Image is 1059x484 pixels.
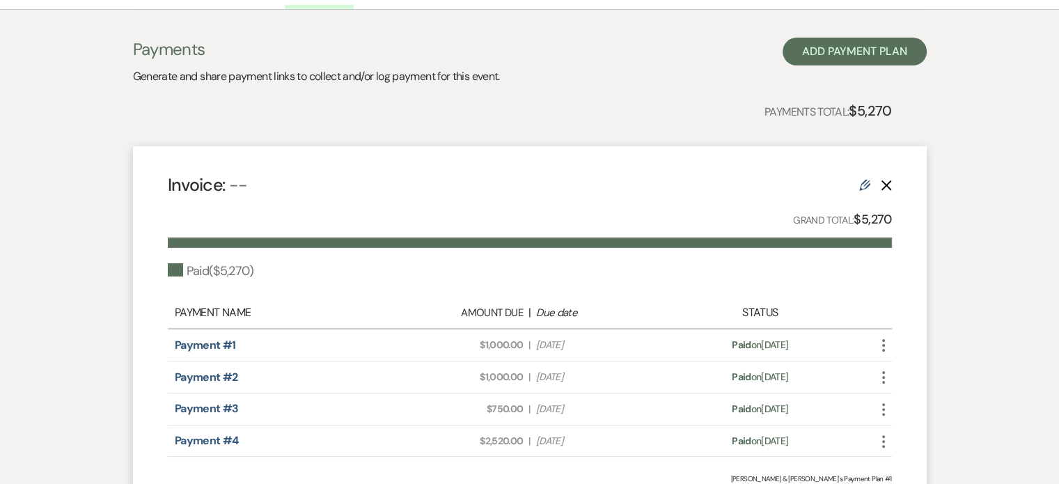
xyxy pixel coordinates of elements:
[168,474,892,484] div: [PERSON_NAME] & [PERSON_NAME]'s Payment Plan #1
[732,370,751,383] span: Paid
[395,338,523,352] span: $1,000.00
[133,38,500,61] h3: Payments
[395,370,523,384] span: $1,000.00
[175,370,238,384] a: Payment #2
[175,304,388,321] div: Payment Name
[395,305,523,321] div: Amount Due
[528,402,530,416] span: |
[671,434,849,448] div: on [DATE]
[528,370,530,384] span: |
[168,173,248,197] h4: Invoice:
[783,38,927,65] button: Add Payment Plan
[175,401,239,416] a: Payment #3
[732,435,751,447] span: Paid
[854,211,891,228] strong: $5,270
[395,434,523,448] span: $2,520.00
[133,68,500,86] p: Generate and share payment links to collect and/or log payment for this event.
[536,402,664,416] span: [DATE]
[793,210,892,230] p: Grand Total:
[849,102,891,120] strong: $5,270
[168,262,253,281] div: Paid ( $5,270 )
[536,370,664,384] span: [DATE]
[536,338,664,352] span: [DATE]
[671,338,849,352] div: on [DATE]
[175,338,236,352] a: Payment #1
[229,173,248,196] span: --
[671,402,849,416] div: on [DATE]
[536,434,664,448] span: [DATE]
[175,433,239,448] a: Payment #4
[528,434,530,448] span: |
[671,304,849,321] div: Status
[732,403,751,415] span: Paid
[528,338,530,352] span: |
[395,402,523,416] span: $750.00
[388,304,672,321] div: |
[671,370,849,384] div: on [DATE]
[536,305,664,321] div: Due date
[732,338,751,351] span: Paid
[764,100,892,122] p: Payments Total:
